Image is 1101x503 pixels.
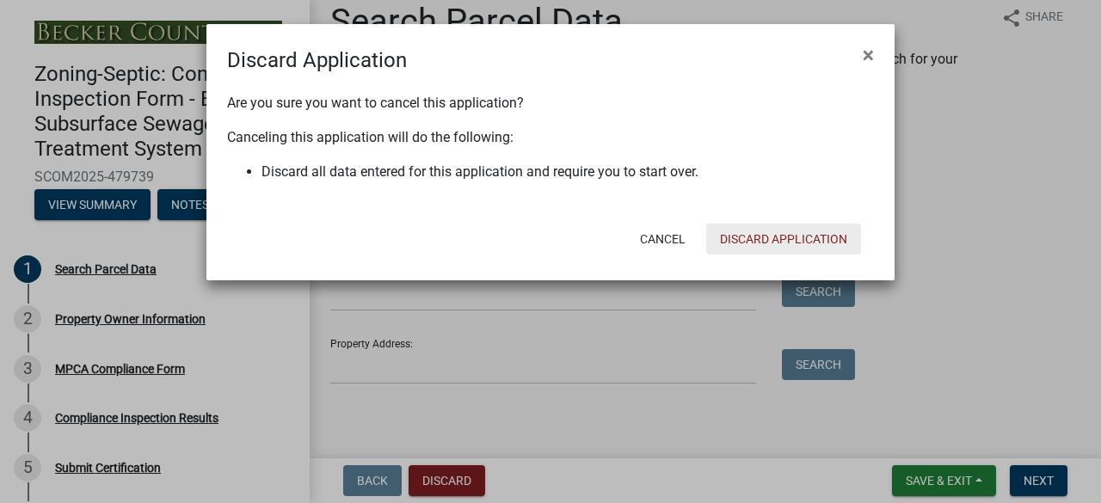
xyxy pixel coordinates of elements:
li: Discard all data entered for this application and require you to start over. [261,162,874,182]
button: Close [849,31,888,79]
button: Cancel [626,224,699,255]
p: Canceling this application will do the following: [227,127,874,148]
h4: Discard Application [227,45,407,76]
button: Discard Application [706,224,861,255]
span: × [863,43,874,67]
p: Are you sure you want to cancel this application? [227,93,874,113]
